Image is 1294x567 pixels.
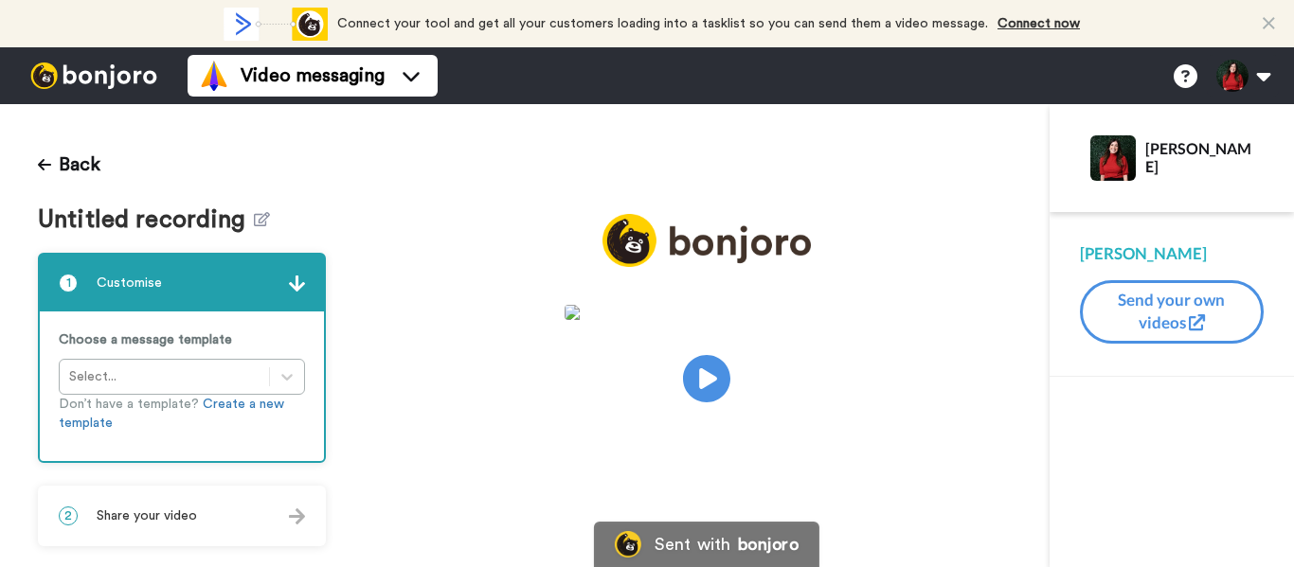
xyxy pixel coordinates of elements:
[1080,242,1264,265] div: [PERSON_NAME]
[59,395,305,433] p: Don’t have a template?
[38,206,254,234] span: Untitled recording
[289,275,305,292] img: arrow.svg
[289,508,305,524] img: arrow.svg
[199,61,229,91] img: vm-color.svg
[23,62,165,89] img: bj-logo-header-white.svg
[1090,135,1136,181] img: Profile Image
[602,214,811,268] img: logo_full.png
[337,17,988,30] span: Connect your tool and get all your customers loading into a tasklist so you can send them a video...
[241,62,385,89] span: Video messaging
[38,142,100,187] button: Back
[997,17,1080,30] a: Connect now
[59,398,284,430] a: Create a new template
[38,486,326,546] div: 2Share your video
[655,536,730,553] div: Sent with
[1080,280,1264,344] button: Send your own videos
[59,274,78,292] span: 1
[565,305,849,320] img: fc0d3421-24cd-457c-81a9-35b8349e1e32.jpg
[615,531,641,558] img: Bonjoro Logo
[224,8,328,41] div: animation
[59,506,78,525] span: 2
[97,274,162,292] span: Customise
[59,330,305,349] p: Choose a message template
[738,536,799,553] div: bonjoro
[1145,139,1263,175] div: [PERSON_NAME]
[594,522,819,567] a: Bonjoro LogoSent withbonjoro
[97,506,197,525] span: Share your video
